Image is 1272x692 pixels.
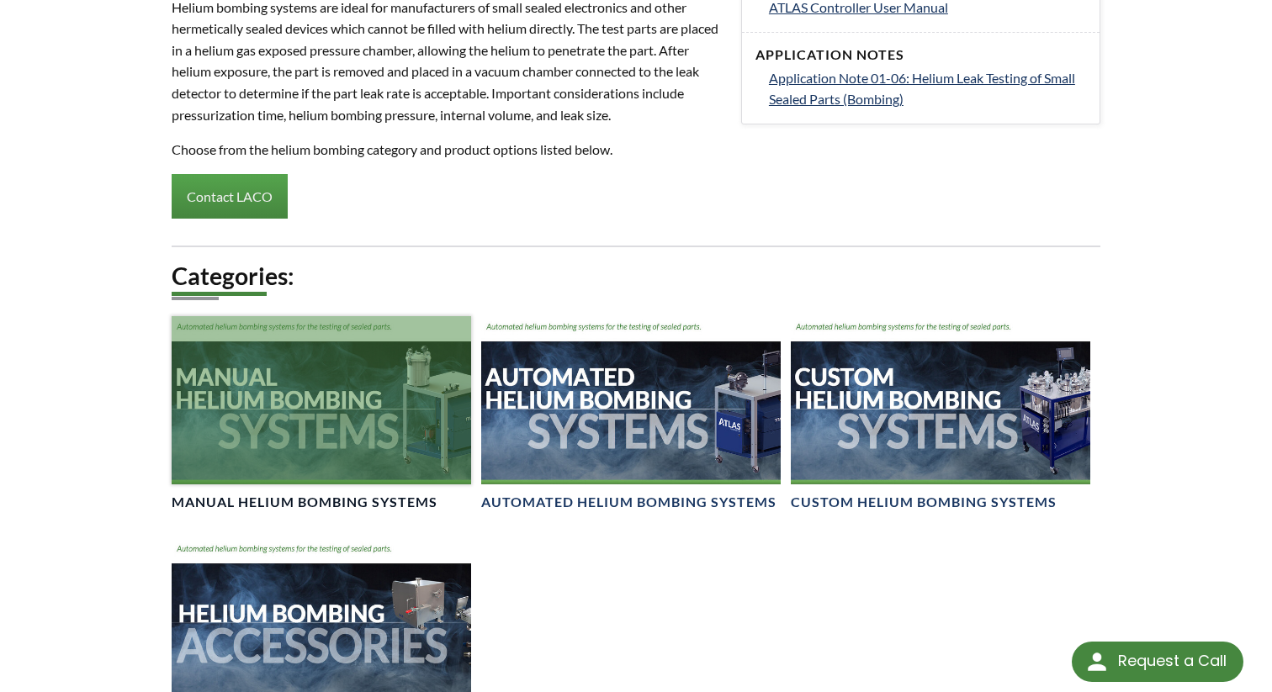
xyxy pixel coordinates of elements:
[791,494,1057,511] h4: Custom Helium Bombing Systems
[481,316,781,511] a: Automated Helium Bombing Systems BannerAutomated Helium Bombing Systems
[1084,648,1110,675] img: round button
[769,67,1087,110] a: Application Note 01-06: Helium Leak Testing of Small Sealed Parts (Bombing)
[172,139,721,161] p: Choose from the helium bombing category and product options listed below.
[755,46,1087,64] h4: Application Notes
[481,494,776,511] h4: Automated Helium Bombing Systems
[172,261,1101,292] h2: Categories:
[769,70,1075,108] span: Application Note 01-06: Helium Leak Testing of Small Sealed Parts (Bombing)
[172,316,471,511] a: Manual Helium Bombing Systems BannerManual Helium Bombing Systems
[1072,642,1243,682] div: Request a Call
[791,316,1090,511] a: Custom Helium Bombing Chambers BannerCustom Helium Bombing Systems
[172,494,437,511] h4: Manual Helium Bombing Systems
[172,174,288,219] a: Contact LACO
[1118,642,1227,680] div: Request a Call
